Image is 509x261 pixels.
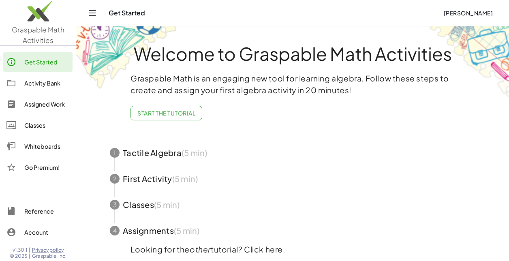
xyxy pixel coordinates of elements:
button: Start the Tutorial [130,106,202,120]
button: 1Tactile Algebra(5 min) [100,140,485,166]
span: © 2025 [10,253,27,259]
div: Reference [24,206,69,216]
button: [PERSON_NAME] [437,6,499,20]
div: Classes [24,120,69,130]
span: | [29,247,30,253]
span: Graspable Math Activities [12,25,64,45]
img: get-started-bg-ul-Ceg4j33I.png [76,26,178,90]
a: Whiteboards [3,137,73,156]
a: Classes [3,116,73,135]
a: Assigned Work [3,94,73,114]
span: Graspable, Inc. [32,253,66,259]
button: 2First Activity(5 min) [100,166,485,192]
em: other [190,244,211,254]
div: 1 [110,148,120,158]
a: Reference [3,201,73,221]
span: [PERSON_NAME] [443,9,493,17]
div: Go Premium! [24,163,69,172]
div: Get Started [24,57,69,67]
span: | [29,253,30,259]
p: Looking for the tutorial? Click here. [130,244,455,255]
div: Activity Bank [24,78,69,88]
div: 4 [110,226,120,235]
a: Account [3,222,73,242]
a: Privacy policy [32,247,66,253]
div: Account [24,227,69,237]
a: Activity Bank [3,73,73,93]
span: Start the Tutorial [137,109,195,117]
div: 3 [110,200,120,210]
div: Assigned Work [24,99,69,109]
h1: Welcome to Graspable Math Activities [95,44,490,63]
button: 3Classes(5 min) [100,192,485,218]
button: 4Assignments(5 min) [100,218,485,244]
div: 2 [110,174,120,184]
button: Toggle navigation [86,6,99,19]
span: v1.30.1 [13,247,27,253]
div: Whiteboards [24,141,69,151]
a: Get Started [3,52,73,72]
p: Graspable Math is an engaging new tool for learning algebra. Follow these steps to create and ass... [130,73,455,96]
